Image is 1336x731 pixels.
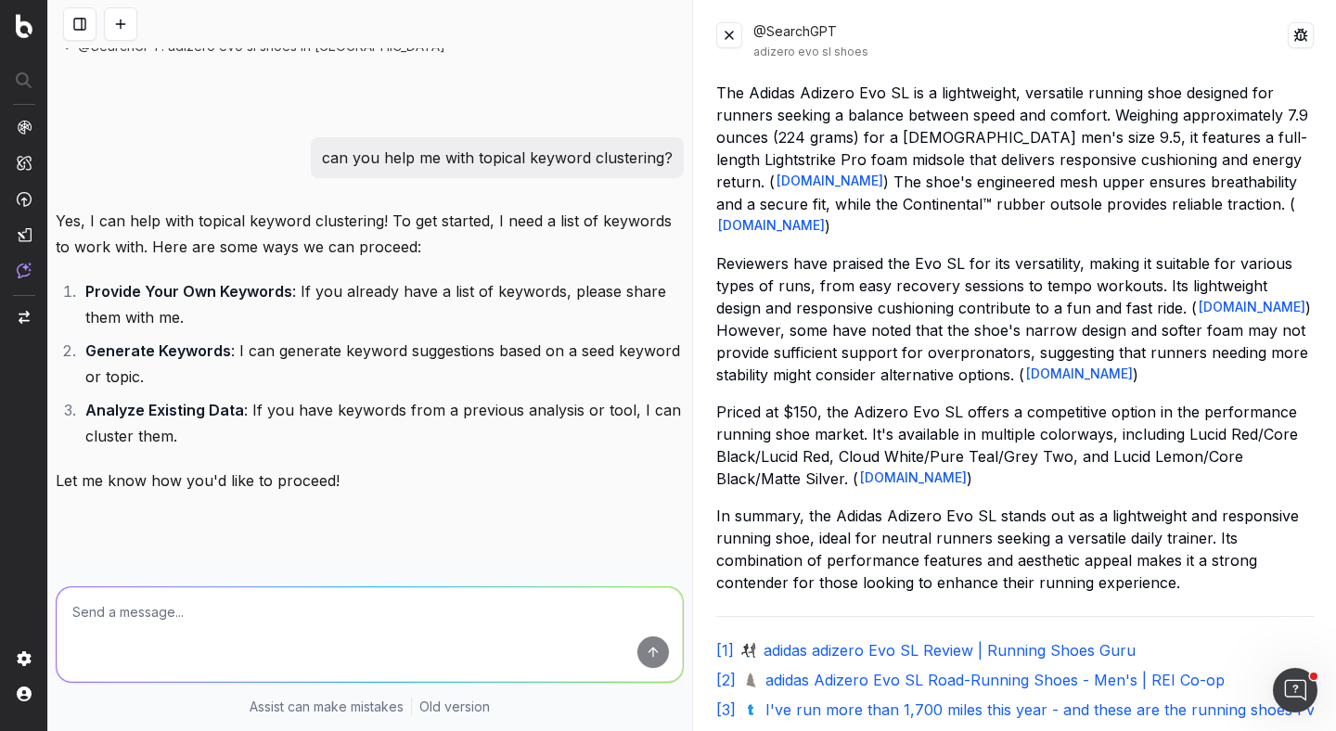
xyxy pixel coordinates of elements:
img: Setting [17,651,32,666]
button: [DOMAIN_NAME] [775,172,883,190]
p: Yes, I can help with topical keyword clustering! To get started, I need a list of keywords to wor... [56,208,684,260]
button: [DOMAIN_NAME] [1197,298,1305,316]
p: can you help me with topical keyword clustering? [322,145,673,171]
li: : I can generate keyword suggestions based on a seed keyword or topic. [80,338,684,390]
p: In summary, the Adidas Adizero Evo SL stands out as a lightweight and responsive running shoe, id... [716,505,1315,594]
img: Studio [17,227,32,242]
iframe: Intercom live chat [1273,668,1317,712]
p: The Adidas Adizero Evo SL is a lightweight, versatile running shoe designed for runners seeking a... [716,82,1315,237]
p: Let me know how you'd like to proceed! [56,468,684,494]
img: My account [17,686,32,701]
button: [DOMAIN_NAME] [858,468,967,487]
button: [DOMAIN_NAME] [1024,365,1133,383]
img: Intelligence [17,155,32,171]
p: Reviewers have praised the Evo SL for its versatility, making it suitable for various types of ru... [716,252,1315,386]
a: [3] I've run more than 1,700 miles this year - and these are the running shoes I've enjoyed most [716,699,1315,721]
a: [DOMAIN_NAME] [1026,365,1133,383]
li: : If you have keywords from a previous analysis or tool, I can cluster them. [80,397,684,449]
button: [DOMAIN_NAME] [716,216,825,235]
img: Analytics [17,120,32,135]
a: Old version [419,698,490,716]
a: [DOMAIN_NAME] [777,172,883,190]
p: Assist can make mistakes [250,698,404,716]
a: [DOMAIN_NAME] [718,216,825,235]
li: : If you already have a list of keywords, please share them with me. [80,278,684,330]
strong: Analyze Existing Data [85,401,244,419]
img: Botify logo [16,14,32,38]
img: Favicon for www.runningshoesguru.com [741,643,756,658]
div: @SearchGPT [753,22,1289,59]
img: Switch project [19,311,30,324]
a: [1] adidas adizero Evo SL Review | Running Shoes Guru [716,639,1315,661]
strong: Provide Your Own Keywords [85,282,292,301]
img: Activation [17,191,32,207]
img: Favicon for www.tomsguide.com [743,702,758,717]
a: [DOMAIN_NAME] [860,468,967,487]
img: Favicon for www.rei.com [743,673,758,687]
strong: Generate Keywords [85,341,231,360]
img: Assist [17,263,32,278]
a: [DOMAIN_NAME] [1199,298,1305,316]
a: [2] adidas Adizero Evo SL Road-Running Shoes - Men's | REI Co-op [716,669,1315,691]
div: adizero evo sl shoes [753,45,1289,59]
p: Priced at $150, the Adizero Evo SL offers a competitive option in the performance running shoe ma... [716,401,1315,490]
